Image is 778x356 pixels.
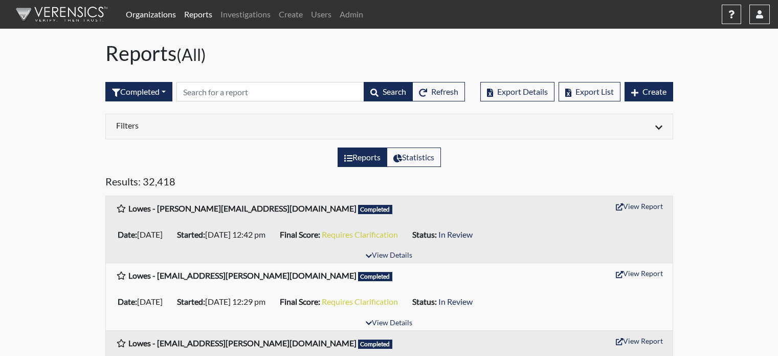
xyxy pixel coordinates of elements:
a: Reports [180,4,216,25]
label: View the list of reports [338,148,387,167]
button: View Details [361,317,417,330]
button: Search [364,82,413,101]
input: Search by Registration ID, Interview Number, or Investigation Name. [176,82,364,101]
span: In Review [438,297,473,306]
button: Completed [105,82,172,101]
h5: Results: 32,418 [105,175,673,192]
span: In Review [438,229,473,239]
span: Export List [575,87,614,96]
span: Export Details [497,87,548,96]
a: Users [307,4,336,25]
button: Create [625,82,673,101]
a: Investigations [216,4,275,25]
span: Requires Clarification [322,297,398,306]
span: Create [642,87,666,96]
button: View Report [611,333,668,349]
li: [DATE] 12:42 pm [173,226,276,243]
span: Requires Clarification [322,229,398,239]
a: Create [275,4,307,25]
b: Started: [177,229,205,239]
button: Export Details [480,82,554,101]
b: Lowes - [EMAIL_ADDRESS][PERSON_NAME][DOMAIN_NAME] [128,338,357,348]
b: Status: [412,297,437,306]
div: Click to expand/collapse filters [108,120,670,133]
button: Export List [559,82,620,101]
h1: Reports [105,41,673,66]
span: Completed [358,340,393,349]
span: Completed [358,272,393,281]
label: View statistics about completed interviews [387,148,441,167]
span: Search [383,87,406,96]
button: View Report [611,198,668,214]
b: Final Score: [280,297,320,306]
b: Started: [177,297,205,306]
button: Refresh [412,82,465,101]
b: Lowes - [PERSON_NAME][EMAIL_ADDRESS][DOMAIN_NAME] [128,203,357,213]
span: Refresh [431,87,458,96]
a: Admin [336,4,367,25]
b: Lowes - [EMAIL_ADDRESS][PERSON_NAME][DOMAIN_NAME] [128,270,357,280]
span: Completed [358,205,393,214]
h6: Filters [116,120,382,130]
b: Date: [118,297,137,306]
button: View Report [611,265,668,281]
b: Final Score: [280,229,320,239]
li: [DATE] 12:29 pm [173,294,276,310]
b: Status: [412,229,437,239]
b: Date: [118,229,137,239]
small: (All) [176,45,206,65]
a: Organizations [122,4,180,25]
div: Filter by interview status [105,82,172,101]
li: [DATE] [114,294,173,310]
button: View Details [361,249,417,263]
li: [DATE] [114,226,173,243]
